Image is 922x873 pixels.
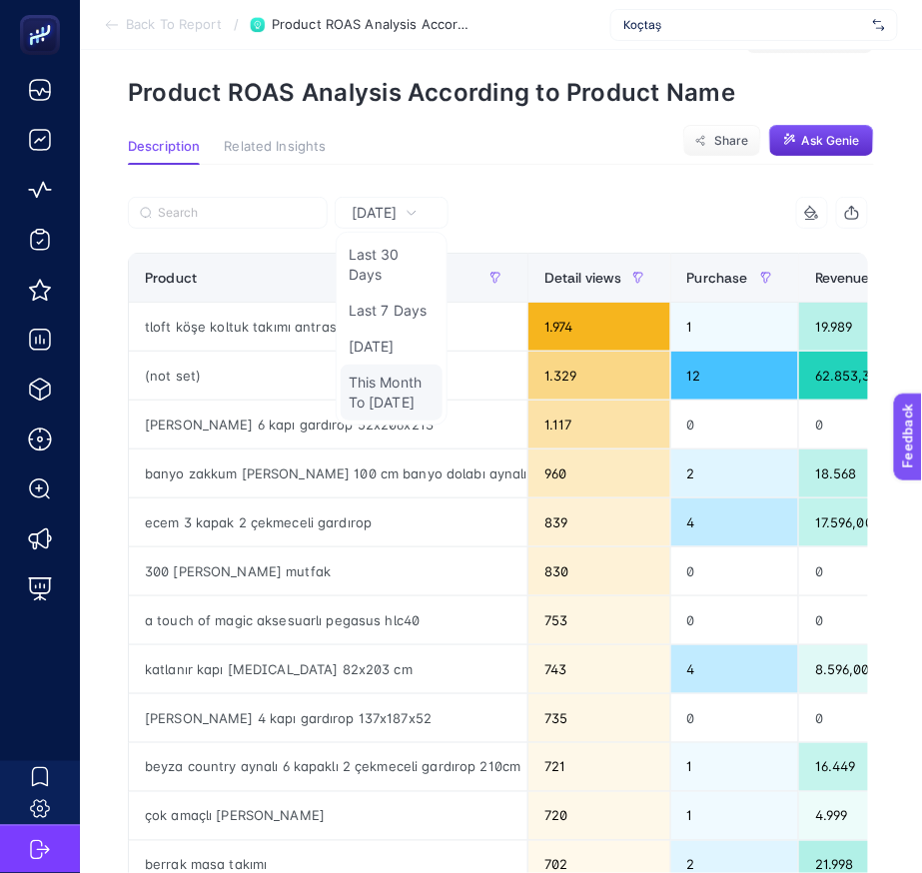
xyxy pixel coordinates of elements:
button: Description [128,139,200,165]
div: [PERSON_NAME] 4 kapı gardırop 137x187x52 [129,694,527,742]
span: Purchase [687,270,748,286]
div: katlanır kapı [MEDICAL_DATA] 82x203 cm [129,645,527,693]
div: 0 [671,596,798,644]
div: 1 [671,303,798,351]
span: Product ROAS Analysis According to Product Name [272,17,471,33]
div: 1.117 [528,401,670,448]
div: banyo zakkum [PERSON_NAME] 100 cm banyo dolabı aynalı üst dolap boy dolabı ve rafı [129,449,527,497]
div: [PERSON_NAME] 6 kapı gardırop 52x206x213 [129,401,527,448]
div: 1.329 [528,352,670,400]
div: 960 [528,449,670,497]
span: Related Insights [224,139,326,155]
div: ecem 3 kapak 2 çekmeceli gardırop [129,498,527,546]
span: [DATE] [352,203,398,223]
button: Share [683,125,761,157]
div: 1 [671,792,798,840]
div: 753 [528,596,670,644]
li: This Month To [DATE] [341,365,443,421]
span: Ask Genie [802,133,860,149]
div: 300 [PERSON_NAME] mutfak [129,547,527,595]
div: 0 [671,401,798,448]
li: [DATE] [341,329,443,365]
div: 743 [528,645,670,693]
div: çok amaçlı [PERSON_NAME] [129,792,527,840]
div: 0 [671,694,798,742]
span: Feedback [12,6,76,22]
button: Related Insights [224,139,326,165]
div: 4 [671,498,798,546]
div: 4 [671,645,798,693]
li: Last 7 Days [341,293,443,329]
li: Last 30 Days [341,237,443,293]
div: tloft köşe koltuk takımı antrasit [129,303,527,351]
div: 721 [528,743,670,791]
span: Koçtaş [623,17,865,33]
div: 1 [671,743,798,791]
div: (not set) [129,352,527,400]
div: 830 [528,547,670,595]
div: 735 [528,694,670,742]
span: Product [145,270,197,286]
img: svg%3e [873,15,885,35]
span: Detail views [544,270,622,286]
button: Ask Genie [769,125,874,157]
div: 2 [671,449,798,497]
span: Share [714,133,749,149]
span: Back To Report [126,17,222,33]
div: 839 [528,498,670,546]
div: 1.974 [528,303,670,351]
p: Product ROAS Analysis According to Product Name [128,78,874,107]
div: beyza country aynalı 6 kapaklı 2 çekmeceli gardırop 210cm [129,743,527,791]
span: Description [128,139,200,155]
div: 12 [671,352,798,400]
div: a touch of magic aksesuarlı pegasus hlc40 [129,596,527,644]
div: 720 [528,792,670,840]
div: 0 [671,547,798,595]
span: / [234,16,239,32]
input: Search [158,206,316,221]
span: Revenue [815,270,870,286]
